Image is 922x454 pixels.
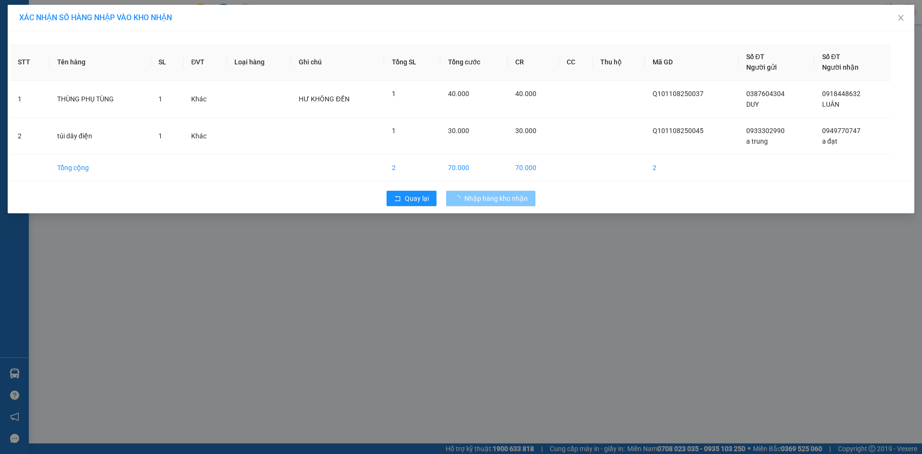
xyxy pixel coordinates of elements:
th: CR [508,44,559,81]
span: 0949770747 [822,127,861,135]
th: Ghi chú [291,44,384,81]
td: 2 [10,118,49,155]
span: XÁC NHẬN SỐ HÀNG NHẬP VÀO KHO NHẬN [19,13,172,22]
button: Close [887,5,914,32]
th: Thu hộ [593,44,645,81]
span: 1 [158,95,162,103]
span: 40.000 [515,90,536,98]
th: ĐVT [183,44,227,81]
span: LUÂN [822,100,839,108]
td: 70.000 [508,155,559,181]
th: Tên hàng [49,44,151,81]
span: Nhập hàng kho nhận [464,193,528,204]
td: Tổng cộng [49,155,151,181]
span: a trung [746,137,768,145]
span: 30.000 [515,127,536,135]
td: 1 [10,81,49,118]
span: a đạt [822,137,837,145]
td: túi dây điện [49,118,151,155]
span: 1 [392,90,396,98]
td: 2 [645,155,739,181]
span: Q101108250037 [653,90,704,98]
th: Tổng SL [384,44,440,81]
span: Người gửi [746,63,777,71]
span: 0387604304 [746,90,785,98]
span: 1 [392,127,396,135]
th: CC [559,44,593,81]
td: Khác [183,118,227,155]
span: 40.000 [448,90,469,98]
span: HƯ KHÔNG ĐỀN [299,95,349,103]
td: Khác [183,81,227,118]
span: Người nhận [822,63,859,71]
span: Số ĐT [822,53,840,61]
td: THÙNG PHỤ TÙNG [49,81,151,118]
span: 1 [158,132,162,140]
span: Q101108250045 [653,127,704,135]
button: rollbackQuay lại [387,191,437,206]
span: rollback [394,195,401,203]
span: DUY [746,100,759,108]
span: Số ĐT [746,53,764,61]
span: loading [454,195,464,202]
span: Quay lại [405,193,429,204]
th: SL [151,44,183,81]
th: Loại hàng [227,44,291,81]
span: close [897,14,905,22]
span: 0918448632 [822,90,861,98]
th: Tổng cước [440,44,508,81]
th: STT [10,44,49,81]
span: 0933302990 [746,127,785,135]
span: 30.000 [448,127,469,135]
button: Nhập hàng kho nhận [446,191,535,206]
th: Mã GD [645,44,739,81]
td: 70.000 [440,155,508,181]
td: 2 [384,155,440,181]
